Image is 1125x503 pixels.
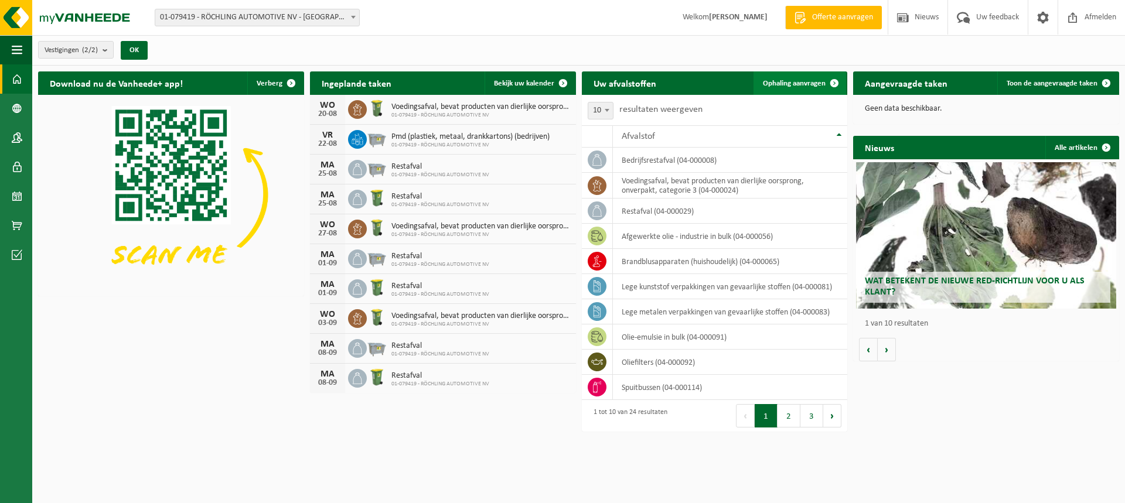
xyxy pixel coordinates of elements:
[391,222,570,231] span: Voedingsafval, bevat producten van dierlijke oorsprong, onverpakt, categorie 3
[778,404,800,427] button: 2
[316,110,339,118] div: 20-08
[391,341,489,351] span: Restafval
[367,307,387,327] img: WB-0140-HPE-GN-50
[754,71,846,95] a: Ophaling aanvragen
[38,71,195,94] h2: Download nu de Vanheede+ app!
[613,324,848,350] td: olie-emulsie in bulk (04-000091)
[367,188,387,208] img: WB-0240-HPE-GN-50
[865,105,1107,113] p: Geen data beschikbaar.
[613,375,848,400] td: spuitbussen (04-000114)
[865,276,1085,297] span: Wat betekent de nieuwe RED-richtlijn voor u als klant?
[613,350,848,375] td: oliefilters (04-000092)
[391,112,570,119] span: 01-079419 - RÖCHLING AUTOMOTIVE NV
[367,337,387,357] img: WB-2500-GAL-GY-01
[856,162,1117,309] a: Wat betekent de nieuwe RED-richtlijn voor u als klant?
[391,192,489,201] span: Restafval
[878,338,896,361] button: Volgende
[619,105,703,114] label: resultaten weergeven
[736,404,755,427] button: Previous
[316,369,339,379] div: MA
[588,403,667,429] div: 1 tot 10 van 24 resultaten
[316,101,339,110] div: WO
[588,102,613,119] span: 10
[316,250,339,259] div: MA
[859,338,878,361] button: Vorige
[809,12,876,23] span: Offerte aanvragen
[367,158,387,178] img: WB-2500-GAL-GY-01
[613,299,848,324] td: lege metalen verpakkingen van gevaarlijke stoffen (04-000083)
[391,162,489,172] span: Restafval
[391,291,489,298] span: 01-079419 - RÖCHLING AUTOMOTIVE NV
[485,71,575,95] a: Bekijk uw kalender
[316,319,339,327] div: 03-09
[155,9,359,26] span: 01-079419 - RÖCHLING AUTOMOTIVE NV - GIJZEGEM
[316,160,339,170] div: MA
[709,13,768,22] strong: [PERSON_NAME]
[997,71,1118,95] a: Toon de aangevraagde taken
[755,404,778,427] button: 1
[316,349,339,357] div: 08-09
[316,230,339,238] div: 27-08
[865,320,1113,328] p: 1 van 10 resultaten
[316,200,339,208] div: 25-08
[367,128,387,148] img: WB-2500-GAL-GY-01
[367,278,387,297] img: WB-0240-HPE-GN-50
[121,41,148,60] button: OK
[45,42,98,59] span: Vestigingen
[391,321,570,328] span: 01-079419 - RÖCHLING AUTOMOTIVE NV
[853,136,906,159] h2: Nieuws
[391,351,489,358] span: 01-079419 - RÖCHLING AUTOMOTIVE NV
[1045,136,1118,159] a: Alle artikelen
[155,9,360,26] span: 01-079419 - RÖCHLING AUTOMOTIVE NV - GIJZEGEM
[316,131,339,140] div: VR
[316,170,339,178] div: 25-08
[391,371,489,381] span: Restafval
[391,261,489,268] span: 01-079419 - RÖCHLING AUTOMOTIVE NV
[613,224,848,249] td: afgewerkte olie - industrie in bulk (04-000056)
[38,95,304,294] img: Download de VHEPlus App
[82,46,98,54] count: (2/2)
[613,274,848,299] td: lege kunststof verpakkingen van gevaarlijke stoffen (04-000081)
[800,404,823,427] button: 3
[38,41,114,59] button: Vestigingen(2/2)
[823,404,841,427] button: Next
[316,340,339,349] div: MA
[391,312,570,321] span: Voedingsafval, bevat producten van dierlijke oorsprong, onverpakt, categorie 3
[588,102,613,119] span: 10
[316,289,339,297] div: 01-09
[613,173,848,199] td: voedingsafval, bevat producten van dierlijke oorsprong, onverpakt, categorie 3 (04-000024)
[257,80,282,87] span: Verberg
[391,252,489,261] span: Restafval
[310,71,403,94] h2: Ingeplande taken
[316,220,339,230] div: WO
[391,172,489,179] span: 01-079419 - RÖCHLING AUTOMOTIVE NV
[367,367,387,387] img: WB-0240-HPE-GN-50
[316,140,339,148] div: 22-08
[316,259,339,268] div: 01-09
[613,199,848,224] td: restafval (04-000029)
[391,282,489,291] span: Restafval
[613,148,848,173] td: bedrijfsrestafval (04-000008)
[391,381,489,388] span: 01-079419 - RÖCHLING AUTOMOTIVE NV
[391,142,550,149] span: 01-079419 - RÖCHLING AUTOMOTIVE NV
[316,280,339,289] div: MA
[391,132,550,142] span: Pmd (plastiek, metaal, drankkartons) (bedrijven)
[367,218,387,238] img: WB-0140-HPE-GN-50
[367,248,387,268] img: WB-2500-GAL-GY-01
[582,71,668,94] h2: Uw afvalstoffen
[494,80,554,87] span: Bekijk uw kalender
[391,201,489,208] span: 01-079419 - RÖCHLING AUTOMOTIVE NV
[613,249,848,274] td: brandblusapparaten (huishoudelijk) (04-000065)
[1007,80,1097,87] span: Toon de aangevraagde taken
[763,80,826,87] span: Ophaling aanvragen
[391,231,570,238] span: 01-079419 - RÖCHLING AUTOMOTIVE NV
[367,98,387,118] img: WB-0140-HPE-GN-50
[247,71,303,95] button: Verberg
[316,190,339,200] div: MA
[316,379,339,387] div: 08-09
[785,6,882,29] a: Offerte aanvragen
[853,71,959,94] h2: Aangevraagde taken
[316,310,339,319] div: WO
[391,102,570,112] span: Voedingsafval, bevat producten van dierlijke oorsprong, onverpakt, categorie 3
[622,132,655,141] span: Afvalstof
